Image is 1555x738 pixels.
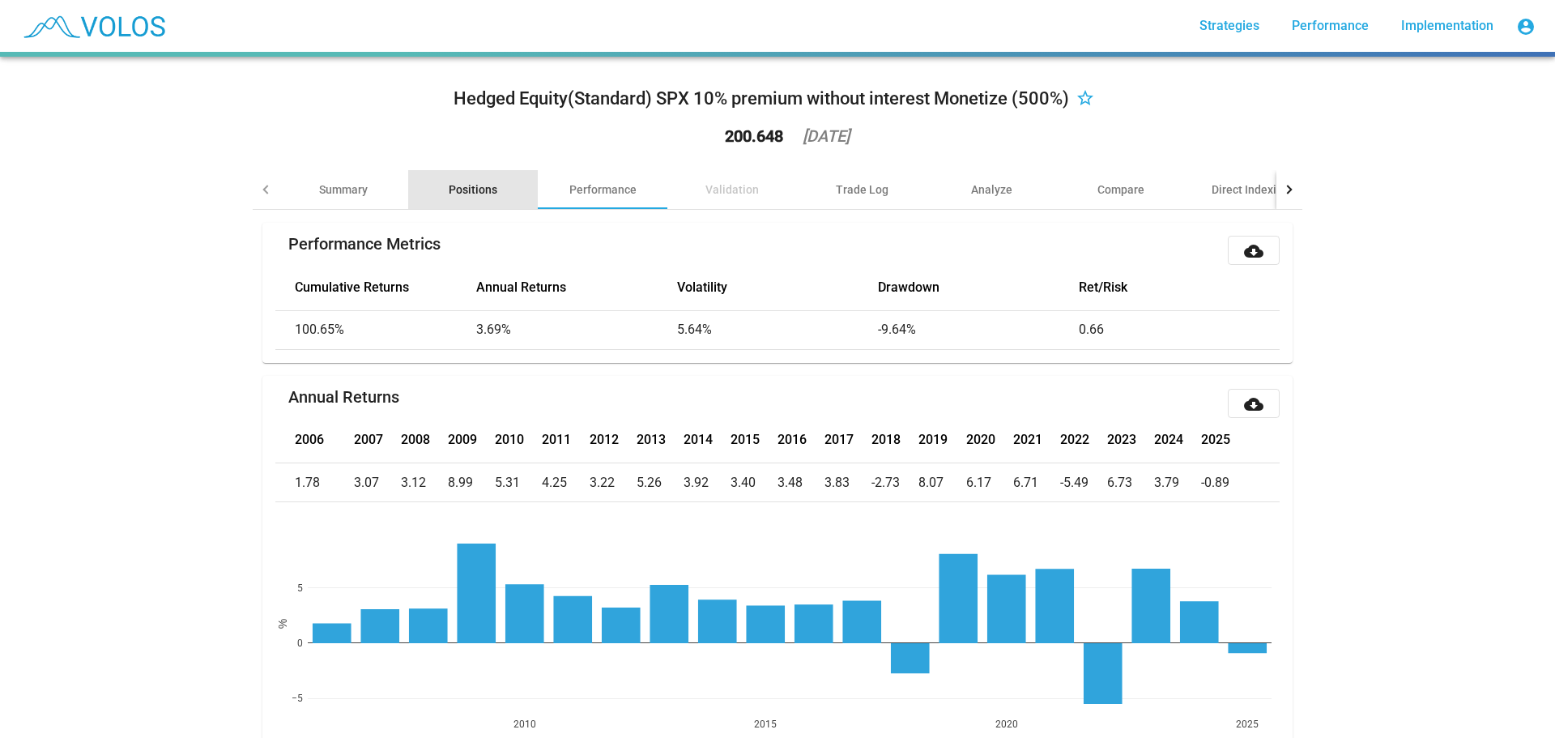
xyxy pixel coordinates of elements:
td: 3.40 [731,463,777,502]
td: 6.71 [1013,463,1060,502]
th: 2025 [1201,418,1280,463]
th: 2013 [637,418,684,463]
th: 2008 [401,418,448,463]
th: 2023 [1107,418,1154,463]
th: 2017 [824,418,871,463]
mat-icon: star_border [1076,90,1095,109]
th: Ret/Risk [1079,265,1280,310]
td: 3.22 [590,463,637,502]
th: 2018 [871,418,918,463]
th: 2019 [918,418,965,463]
td: 5.31 [495,463,542,502]
span: Strategies [1199,18,1259,33]
td: 3.79 [1154,463,1201,502]
div: Analyze [971,181,1012,198]
img: blue_transparent.png [13,6,173,46]
div: Positions [449,181,497,198]
th: 2011 [542,418,589,463]
div: Compare [1097,181,1144,198]
td: -2.73 [871,463,918,502]
th: 2015 [731,418,777,463]
div: Performance [569,181,637,198]
td: 4.25 [542,463,589,502]
th: 2010 [495,418,542,463]
mat-icon: cloud_download [1244,395,1263,414]
td: 3.07 [354,463,401,502]
th: 2012 [590,418,637,463]
td: 5.26 [637,463,684,502]
div: Validation [705,181,759,198]
th: 2021 [1013,418,1060,463]
th: Annual Returns [476,265,677,310]
th: 2006 [275,418,354,463]
td: 8.99 [448,463,495,502]
th: 2009 [448,418,495,463]
div: [DATE] [803,128,850,144]
td: 1.78 [275,463,354,502]
mat-card-title: Performance Metrics [288,236,441,252]
a: Performance [1279,11,1382,41]
mat-card-title: Annual Returns [288,389,399,405]
span: Performance [1292,18,1369,33]
td: 3.48 [777,463,824,502]
td: -5.49 [1060,463,1107,502]
td: 100.65% [275,310,476,349]
td: 0.66 [1079,310,1280,349]
a: Implementation [1388,11,1506,41]
td: -9.64% [878,310,1079,349]
div: 200.648 [725,128,783,144]
th: 2016 [777,418,824,463]
div: Summary [319,181,368,198]
td: 3.69% [476,310,677,349]
span: Implementation [1401,18,1493,33]
td: 3.12 [401,463,448,502]
th: 2007 [354,418,401,463]
th: 2020 [966,418,1013,463]
th: Cumulative Returns [275,265,476,310]
th: 2014 [684,418,731,463]
th: Drawdown [878,265,1079,310]
th: 2022 [1060,418,1107,463]
th: 2024 [1154,418,1201,463]
td: 8.07 [918,463,965,502]
td: -0.89 [1201,463,1280,502]
td: 3.92 [684,463,731,502]
div: Hedged Equity(Standard) SPX 10% premium without interest Monetize (500%) [454,86,1069,112]
td: 5.64% [677,310,878,349]
a: Strategies [1186,11,1272,41]
td: 6.73 [1107,463,1154,502]
div: Trade Log [836,181,888,198]
td: 6.17 [966,463,1013,502]
mat-icon: account_circle [1516,17,1536,36]
th: Volatility [677,265,878,310]
div: Direct Indexing [1212,181,1289,198]
td: 3.83 [824,463,871,502]
mat-icon: cloud_download [1244,241,1263,261]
